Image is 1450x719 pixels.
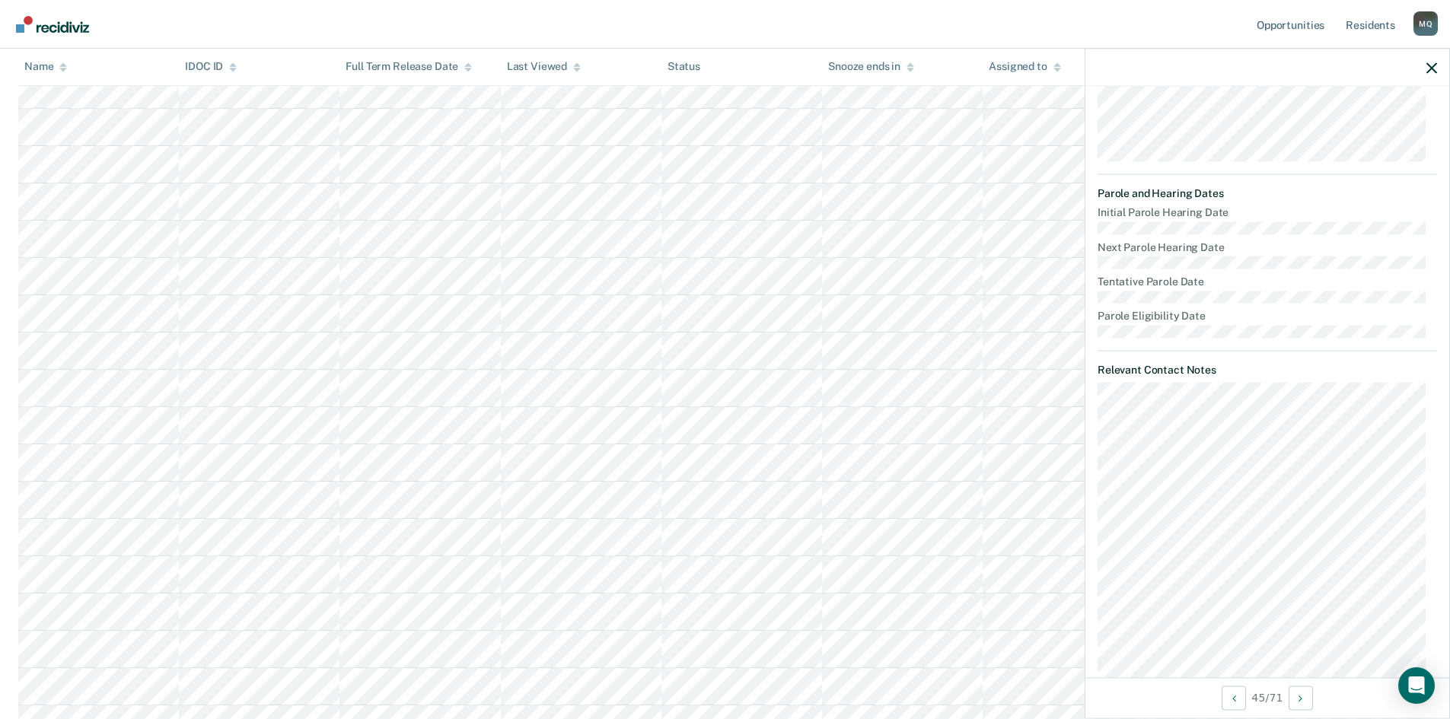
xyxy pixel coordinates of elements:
[1098,206,1437,219] dt: Initial Parole Hearing Date
[1098,240,1437,253] dt: Next Parole Hearing Date
[1222,686,1246,710] button: Previous Opportunity
[1398,667,1435,704] div: Open Intercom Messenger
[346,61,472,74] div: Full Term Release Date
[1413,11,1438,36] button: Profile dropdown button
[989,61,1060,74] div: Assigned to
[1085,677,1449,717] div: 45 / 71
[24,61,67,74] div: Name
[1098,187,1437,200] dt: Parole and Hearing Dates
[185,61,237,74] div: IDOC ID
[507,61,581,74] div: Last Viewed
[1413,11,1438,36] div: M Q
[16,16,89,33] img: Recidiviz
[1098,275,1437,288] dt: Tentative Parole Date
[668,61,700,74] div: Status
[828,61,914,74] div: Snooze ends in
[1098,310,1437,323] dt: Parole Eligibility Date
[1289,686,1313,710] button: Next Opportunity
[1098,363,1437,376] dt: Relevant Contact Notes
